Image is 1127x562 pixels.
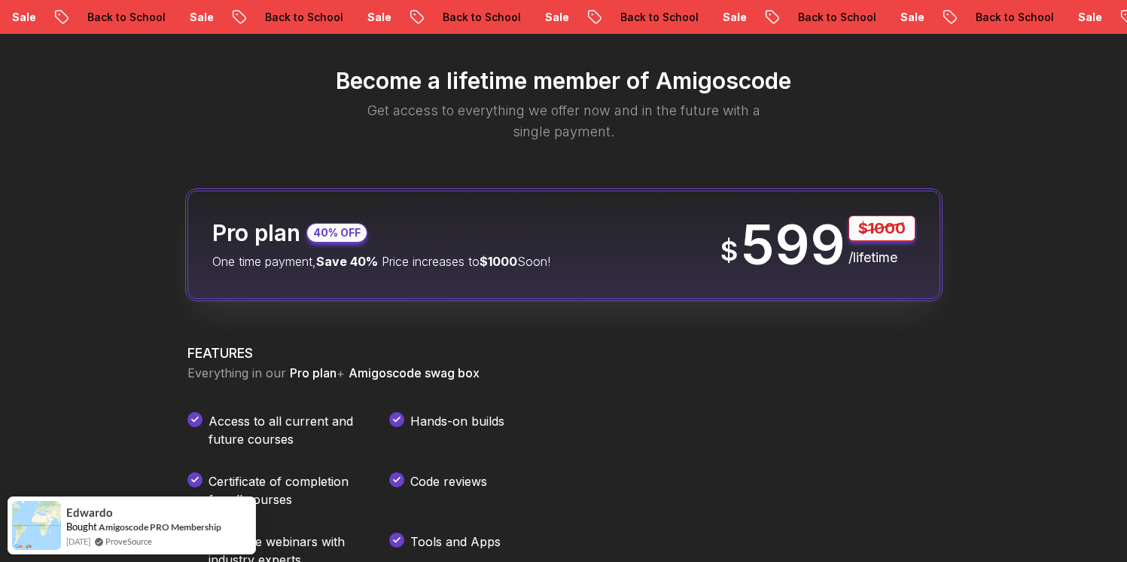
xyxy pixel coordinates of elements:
[480,254,517,269] span: $1000
[112,67,1016,94] h2: Become a lifetime member of Amigoscode
[187,343,567,364] h3: FEATURES
[964,10,1066,25] p: Back to School
[253,10,355,25] p: Back to School
[347,100,781,142] p: Get access to everything we offer now and in the future with a single payment.
[316,254,378,269] span: Save 40%
[848,247,915,268] p: /lifetime
[12,501,61,550] img: provesource social proof notification image
[711,10,759,25] p: Sale
[178,10,226,25] p: Sale
[99,521,221,533] a: Amigoscode PRO Membership
[888,10,937,25] p: Sale
[349,365,480,380] span: Amigoscode swag box
[66,506,113,519] span: Edwardo
[741,218,845,272] p: 599
[410,472,487,509] p: Code reviews
[720,236,738,266] span: $
[290,365,337,380] span: Pro plan
[608,10,711,25] p: Back to School
[212,219,300,246] h2: Pro plan
[786,10,888,25] p: Back to School
[431,10,533,25] p: Back to School
[212,252,550,270] p: One time payment, Price increases to Soon!
[355,10,404,25] p: Sale
[410,412,504,448] p: Hands-on builds
[209,472,365,509] p: Certificate of completion for all courses
[187,364,567,382] p: Everything in our +
[313,225,361,240] p: 40% OFF
[66,521,97,533] span: Bought
[75,10,178,25] p: Back to School
[1066,10,1114,25] p: Sale
[66,535,90,548] span: [DATE]
[209,412,365,448] p: Access to all current and future courses
[105,535,152,548] a: ProveSource
[533,10,581,25] p: Sale
[848,215,915,241] p: $1000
